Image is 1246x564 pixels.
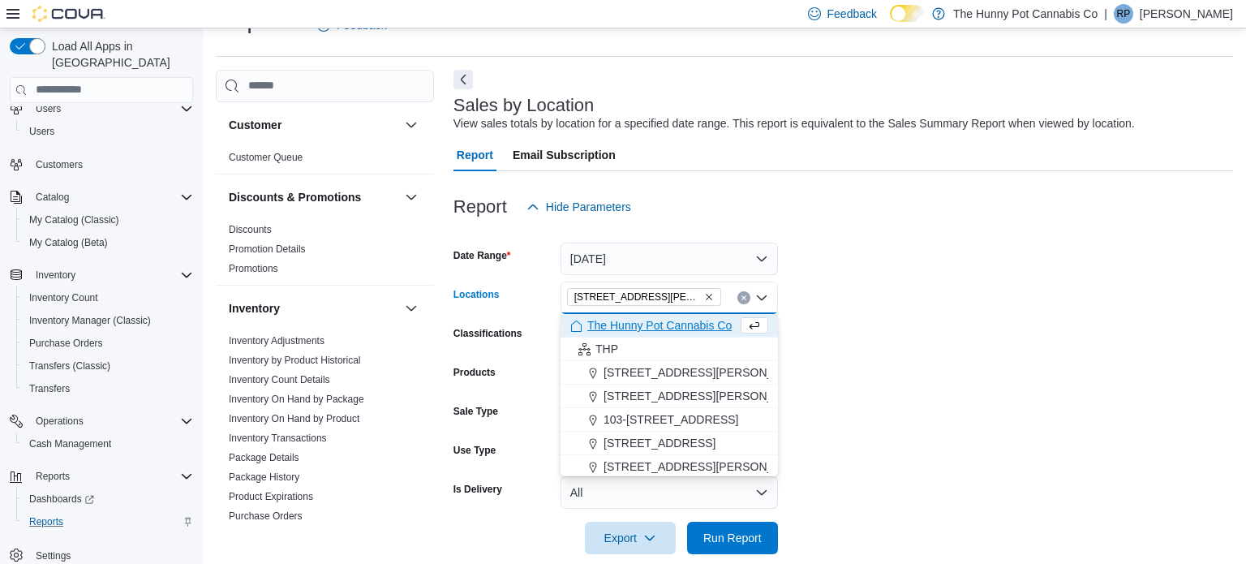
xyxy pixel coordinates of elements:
[36,102,61,115] span: Users
[402,299,421,318] button: Inventory
[604,411,739,428] span: 103-[STREET_ADDRESS]
[23,288,105,308] a: Inventory Count
[546,199,631,215] span: Hide Parameters
[453,115,1135,132] div: View sales totals by location for a specified date range. This report is equivalent to the Sales ...
[453,96,595,115] h3: Sales by Location
[23,233,114,252] a: My Catalog (Beta)
[23,122,193,141] span: Users
[3,264,200,286] button: Inventory
[453,405,498,418] label: Sale Type
[453,249,511,262] label: Date Range
[229,433,327,444] a: Inventory Transactions
[29,265,82,285] button: Inventory
[604,459,810,475] span: [STREET_ADDRESS][PERSON_NAME]
[29,359,110,372] span: Transfers (Classic)
[604,388,810,404] span: [STREET_ADDRESS][PERSON_NAME]
[29,99,67,118] button: Users
[23,311,157,330] a: Inventory Manager (Classic)
[16,286,200,309] button: Inventory Count
[561,243,778,275] button: [DATE]
[453,70,473,89] button: Next
[827,6,877,22] span: Feedback
[229,300,280,316] h3: Inventory
[229,471,299,484] span: Package History
[704,292,714,302] button: Remove 3476 Glen Erin Dr from selection in this group
[229,452,299,463] a: Package Details
[229,223,272,236] span: Discounts
[229,394,364,405] a: Inventory On Hand by Package
[36,269,75,282] span: Inventory
[229,471,299,483] a: Package History
[29,125,54,138] span: Users
[29,187,75,207] button: Catalog
[3,153,200,176] button: Customers
[36,158,83,171] span: Customers
[23,379,193,398] span: Transfers
[229,334,324,347] span: Inventory Adjustments
[453,197,507,217] h3: Report
[29,382,70,395] span: Transfers
[16,332,200,355] button: Purchase Orders
[453,327,522,340] label: Classifications
[402,115,421,135] button: Customer
[23,379,76,398] a: Transfers
[29,291,98,304] span: Inventory Count
[1140,4,1233,24] p: [PERSON_NAME]
[23,122,61,141] a: Users
[23,489,193,509] span: Dashboards
[16,510,200,533] button: Reports
[1117,4,1131,24] span: RP
[229,151,303,164] span: Customer Queue
[23,334,110,353] a: Purchase Orders
[453,288,500,301] label: Locations
[216,220,434,285] div: Discounts & Promotions
[23,356,193,376] span: Transfers (Classic)
[229,152,303,163] a: Customer Queue
[29,467,76,486] button: Reports
[23,434,118,454] a: Cash Management
[229,262,278,275] span: Promotions
[229,413,359,424] a: Inventory On Hand by Product
[23,288,193,308] span: Inventory Count
[16,209,200,231] button: My Catalog (Classic)
[16,120,200,143] button: Users
[229,189,398,205] button: Discounts & Promotions
[29,99,193,118] span: Users
[16,488,200,510] a: Dashboards
[29,337,103,350] span: Purchase Orders
[23,489,101,509] a: Dashboards
[587,317,732,334] span: The Hunny Pot Cannabis Co
[595,341,618,357] span: THP
[23,434,193,454] span: Cash Management
[567,288,721,306] span: 3476 Glen Erin Dr
[16,433,200,455] button: Cash Management
[23,210,193,230] span: My Catalog (Classic)
[29,467,193,486] span: Reports
[229,117,281,133] h3: Customer
[29,515,63,528] span: Reports
[23,233,193,252] span: My Catalog (Beta)
[36,470,70,483] span: Reports
[3,465,200,488] button: Reports
[229,451,299,464] span: Package Details
[23,334,193,353] span: Purchase Orders
[229,374,330,385] a: Inventory Count Details
[29,154,193,174] span: Customers
[3,186,200,209] button: Catalog
[585,522,676,554] button: Export
[453,483,502,496] label: Is Delivery
[29,155,89,174] a: Customers
[561,361,778,385] button: [STREET_ADDRESS][PERSON_NAME]
[604,364,810,381] span: [STREET_ADDRESS][PERSON_NAME]
[574,289,701,305] span: [STREET_ADDRESS][PERSON_NAME][PERSON_NAME]
[703,530,762,546] span: Run Report
[229,263,278,274] a: Promotions
[29,411,90,431] button: Operations
[29,265,193,285] span: Inventory
[561,408,778,432] button: 103-[STREET_ADDRESS]
[453,366,496,379] label: Products
[16,231,200,254] button: My Catalog (Beta)
[1104,4,1107,24] p: |
[229,355,361,366] a: Inventory by Product Historical
[890,22,891,23] span: Dark Mode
